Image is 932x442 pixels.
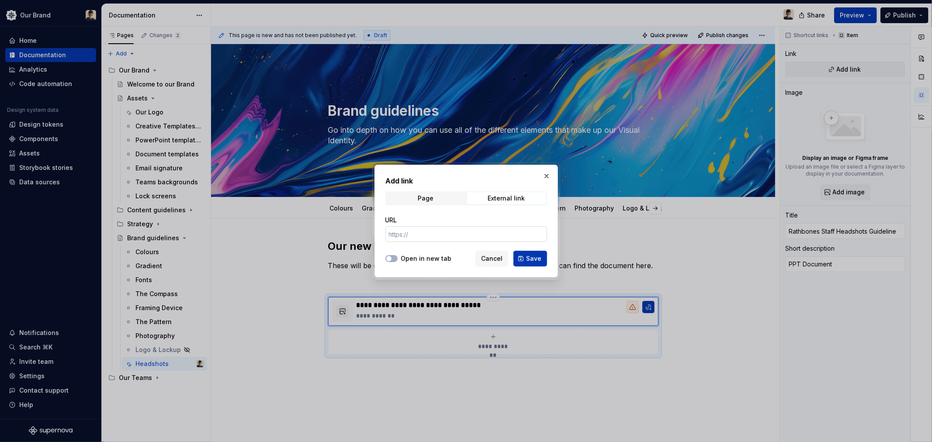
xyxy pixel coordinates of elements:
button: Save [513,251,547,266]
div: External link [488,195,525,202]
span: Save [526,254,541,263]
div: Page [418,195,433,202]
input: https:// [385,226,547,242]
span: Cancel [481,254,502,263]
h2: Add link [385,176,547,186]
label: URL [385,216,397,224]
button: Cancel [475,251,508,266]
label: Open in new tab [401,254,452,263]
